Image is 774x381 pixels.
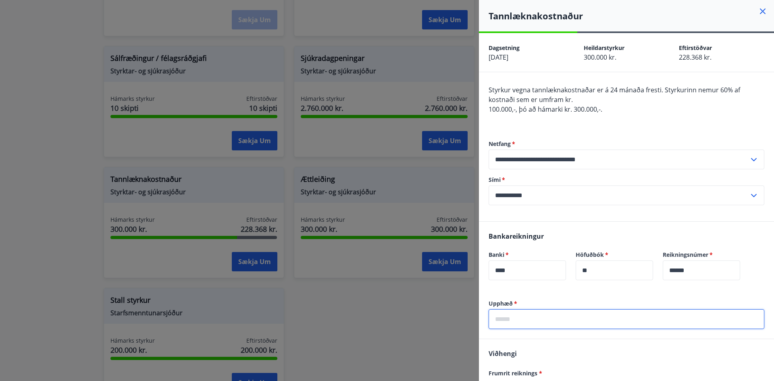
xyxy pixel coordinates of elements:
span: [DATE] [489,53,508,62]
span: Viðhengi [489,349,517,358]
span: 300.000 kr. [584,53,616,62]
div: Upphæð [489,309,764,329]
span: Bankareikningur [489,232,544,241]
label: Netfang [489,140,764,148]
span: Eftirstöðvar [679,44,712,52]
label: Upphæð [489,300,764,308]
label: Banki [489,251,566,259]
span: Dagsetning [489,44,520,52]
label: Höfuðbók [576,251,653,259]
span: Heildarstyrkur [584,44,624,52]
span: Frumrit reiknings [489,369,542,377]
span: Styrkur vegna tannlæknakostnaðar er á 24 mánaða fresti. Styrkurinn nemur 60% af kostnaði sem er u... [489,85,740,104]
label: Reikningsnúmer [663,251,740,259]
h4: Tannlæknakostnaður [489,10,774,22]
label: Sími [489,176,764,184]
span: 228.368 kr. [679,53,712,62]
span: 100.000,-, þó að hámarki kr. 300.000,-. [489,105,602,114]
